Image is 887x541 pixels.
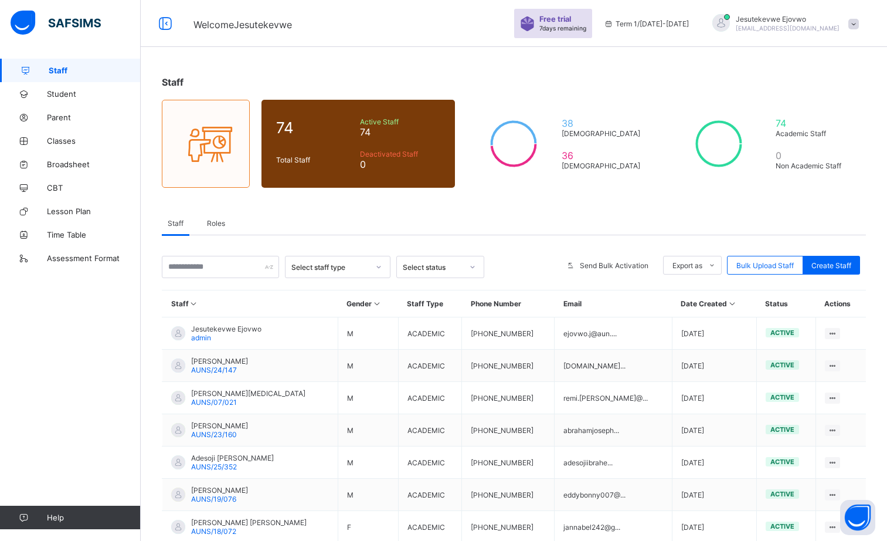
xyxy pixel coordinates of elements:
[398,290,462,317] th: Staff Type
[776,161,851,170] span: Non Academic Staff
[462,350,555,382] td: [PHONE_NUMBER]
[539,15,580,23] span: Free trial
[398,382,462,414] td: ACADEMIC
[49,66,141,75] span: Staff
[462,290,555,317] th: Phone Number
[162,290,338,317] th: Staff
[191,495,236,503] span: AUNS/19/076
[338,382,398,414] td: M
[47,113,141,122] span: Parent
[756,290,815,317] th: Status
[398,447,462,479] td: ACADEMIC
[770,522,794,530] span: active
[191,333,211,342] span: admin
[520,16,535,31] img: sticker-purple.71386a28dfed39d6af7621340158ba97.svg
[47,207,141,216] span: Lesson Plan
[276,119,354,137] span: 74
[191,357,248,366] span: [PERSON_NAME]
[191,430,237,439] span: AUNS/23/160
[770,425,794,434] span: active
[776,129,851,138] span: Academic Staff
[191,454,274,462] span: Adesoji [PERSON_NAME]
[562,161,645,170] span: [DEMOGRAPHIC_DATA]
[555,479,672,511] td: eddybonny007@...
[398,350,462,382] td: ACADEMIC
[398,479,462,511] td: ACADEMIC
[736,261,794,270] span: Bulk Upload Staff
[191,518,307,527] span: [PERSON_NAME] [PERSON_NAME]
[338,350,398,382] td: M
[338,479,398,511] td: M
[672,447,756,479] td: [DATE]
[191,398,237,407] span: AUNS/07/021
[360,117,440,126] span: Active Staff
[47,253,141,263] span: Assessment Format
[360,150,440,158] span: Deactivated Staff
[191,462,237,471] span: AUNS/25/352
[840,500,875,535] button: Open asap
[162,76,183,88] span: Staff
[191,486,248,495] span: [PERSON_NAME]
[776,150,851,161] span: 0
[770,361,794,369] span: active
[47,513,140,522] span: Help
[372,299,382,308] i: Sort in Ascending Order
[672,479,756,511] td: [DATE]
[555,414,672,447] td: abrahamjoseph...
[398,317,462,350] td: ACADEMIC
[770,458,794,466] span: active
[291,263,369,272] div: Select staff type
[770,393,794,401] span: active
[47,136,141,146] span: Classes
[338,317,398,350] td: M
[462,447,555,479] td: [PHONE_NUMBER]
[727,299,737,308] i: Sort in Ascending Order
[555,447,672,479] td: adesojiibrahe...
[191,324,261,333] span: Jesutekevwe Ejovwo
[193,19,292,31] span: Welcome Jesutekevwe
[191,421,248,430] span: [PERSON_NAME]
[604,19,689,28] span: session/term information
[539,25,586,32] span: 7 days remaining
[11,11,101,35] img: safsims
[555,382,672,414] td: remi.[PERSON_NAME]@...
[462,382,555,414] td: [PHONE_NUMBER]
[403,263,463,272] div: Select status
[338,414,398,447] td: M
[562,117,645,129] span: 38
[168,219,183,228] span: Staff
[555,350,672,382] td: [DOMAIN_NAME]...
[562,129,645,138] span: [DEMOGRAPHIC_DATA]
[191,389,305,398] span: [PERSON_NAME][MEDICAL_DATA]
[672,290,756,317] th: Date Created
[562,150,645,161] span: 36
[736,25,840,32] span: [EMAIL_ADDRESS][DOMAIN_NAME]
[462,414,555,447] td: [PHONE_NUMBER]
[47,89,141,99] span: Student
[555,317,672,350] td: ejovwo.j@aun....
[555,290,672,317] th: Email
[47,230,141,239] span: Time Table
[815,290,866,317] th: Actions
[47,183,141,192] span: CBT
[776,117,851,129] span: 74
[189,299,199,308] i: Sort in Ascending Order
[672,317,756,350] td: [DATE]
[338,290,398,317] th: Gender
[273,153,357,167] div: Total Staff
[360,158,440,170] span: 0
[47,160,141,169] span: Broadsheet
[580,261,648,270] span: Send Bulk Activation
[398,414,462,447] td: ACADEMIC
[191,366,237,374] span: AUNS/24/147
[811,261,851,270] span: Create Staff
[207,219,225,228] span: Roles
[338,447,398,479] td: M
[360,126,440,138] span: 74
[672,382,756,414] td: [DATE]
[672,350,756,382] td: [DATE]
[770,329,794,337] span: active
[770,490,794,498] span: active
[672,261,702,270] span: Export as
[462,317,555,350] td: [PHONE_NUMBER]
